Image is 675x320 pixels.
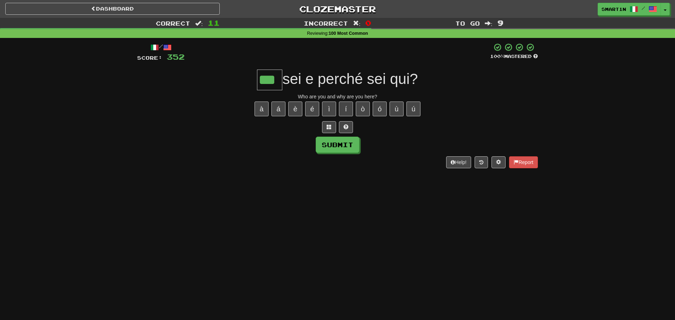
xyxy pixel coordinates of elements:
[642,6,645,11] span: /
[167,52,185,61] span: 352
[322,102,336,116] button: ì
[490,53,504,59] span: 100 %
[5,3,220,15] a: Dashboard
[156,20,190,27] span: Correct
[446,156,471,168] button: Help!
[365,19,371,27] span: 0
[356,102,370,116] button: ò
[339,121,353,133] button: Single letter hint - you only get 1 per sentence and score half the points! alt+h
[208,19,220,27] span: 11
[137,43,185,52] div: /
[353,20,361,26] span: :
[329,31,368,36] strong: 100 Most Common
[598,3,661,15] a: smart1n /
[475,156,488,168] button: Round history (alt+y)
[485,20,493,26] span: :
[137,93,538,100] div: Who are you and why are you here?
[406,102,420,116] button: ú
[288,102,302,116] button: è
[490,53,538,60] div: Mastered
[390,102,404,116] button: ù
[339,102,353,116] button: í
[322,121,336,133] button: Switch sentence to multiple choice alt+p
[282,71,418,87] span: sei e perché sei qui?
[255,102,269,116] button: à
[304,20,348,27] span: Incorrect
[305,102,319,116] button: é
[373,102,387,116] button: ó
[195,20,203,26] span: :
[602,6,626,12] span: smart1n
[455,20,480,27] span: To go
[497,19,503,27] span: 9
[230,3,445,15] a: Clozemaster
[509,156,538,168] button: Report
[271,102,285,116] button: á
[137,55,162,61] span: Score:
[316,137,359,153] button: Submit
